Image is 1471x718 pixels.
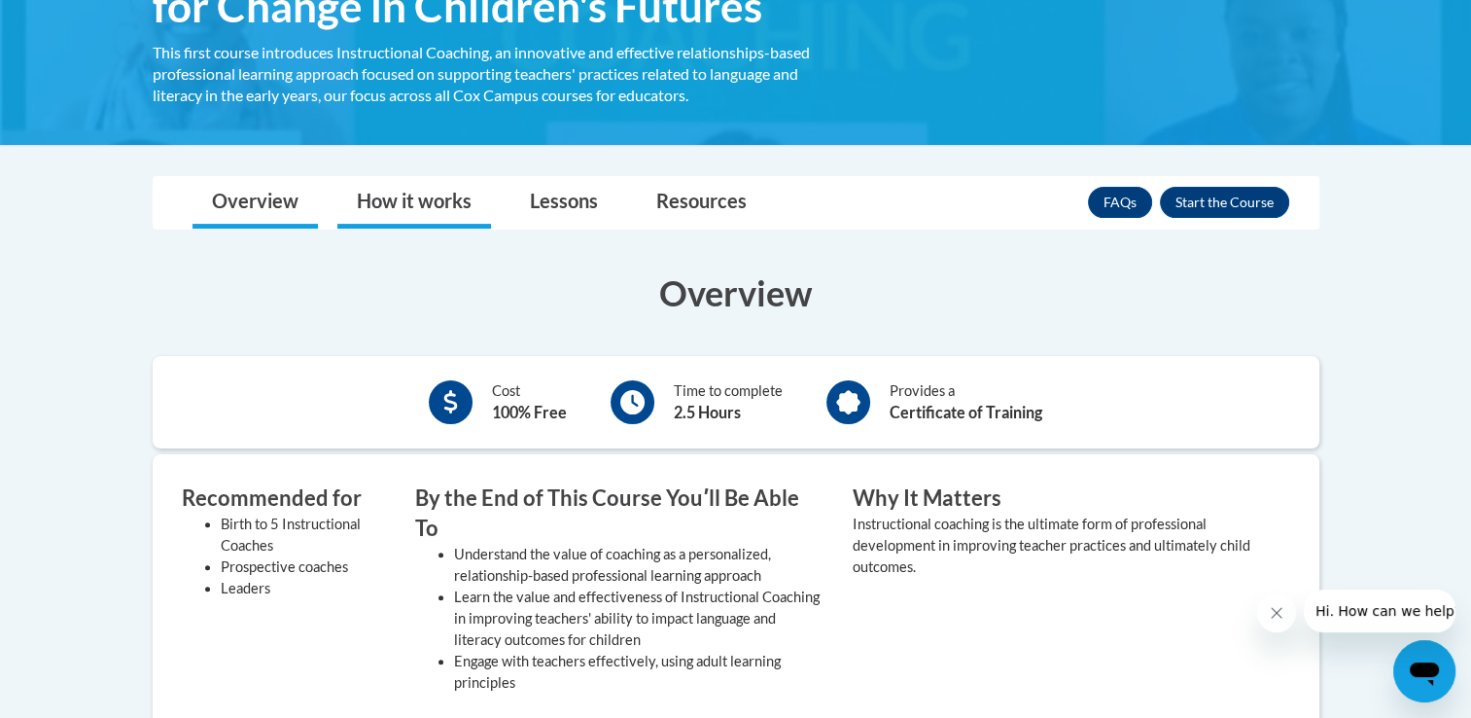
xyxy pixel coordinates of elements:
iframe: Message from company [1304,590,1455,632]
li: Learn the value and effectiveness of Instructional Coaching in improving teachers' ability to imp... [454,587,823,651]
a: Overview [193,177,318,229]
li: Engage with teachers effectively, using adult learning principles [454,651,823,694]
b: Certificate of Training [890,403,1042,421]
div: Time to complete [674,380,783,424]
b: 100% Free [492,403,567,421]
a: How it works [337,177,491,229]
li: Birth to 5 Instructional Coaches [221,514,386,556]
li: Understand the value of coaching as a personalized, relationship-based professional learning appr... [454,544,823,587]
button: Enroll [1160,187,1289,218]
div: Cost [492,380,567,424]
h3: Why It Matters [853,484,1261,514]
p: Instructional coaching is the ultimate form of professional development in improving teacher prac... [853,514,1261,578]
h3: Overview [153,269,1319,317]
h3: By the End of This Course Youʹll Be Able To [415,484,823,544]
div: This first course introduces Instructional Coaching, an innovative and effective relationships-ba... [153,42,823,106]
div: Provides a [890,380,1042,424]
a: Lessons [510,177,617,229]
a: FAQs [1088,187,1152,218]
li: Leaders [221,578,386,599]
b: 2.5 Hours [674,403,741,421]
h3: Recommended for [182,484,386,514]
iframe: Close message [1257,593,1296,632]
a: Resources [637,177,766,229]
li: Prospective coaches [221,556,386,578]
span: Hi. How can we help? [12,14,158,29]
iframe: Button to launch messaging window [1393,640,1455,702]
